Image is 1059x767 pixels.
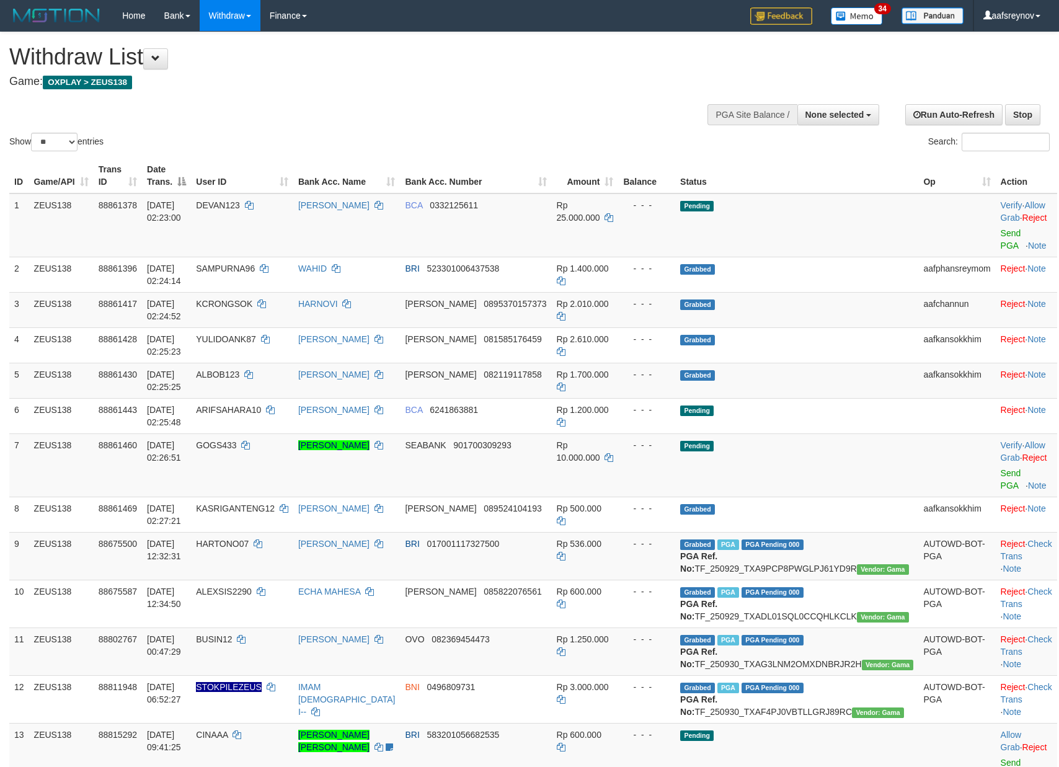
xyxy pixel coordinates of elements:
span: 88861443 [99,405,137,415]
td: TF_250929_TXADL01SQL0CCQHLKCLK [675,580,918,627]
td: 9 [9,532,29,580]
span: Copy 0332125611 to clipboard [430,200,478,210]
span: [DATE] 02:24:14 [147,264,181,286]
img: panduan.png [902,7,964,24]
a: Check Trans [1001,682,1052,704]
select: Showentries [31,133,78,151]
span: Grabbed [680,683,715,693]
span: Copy 082119117858 to clipboard [484,370,541,379]
span: [DATE] 00:47:29 [147,634,181,657]
span: Grabbed [680,587,715,598]
td: ZEUS138 [29,327,94,363]
span: GOGS433 [196,440,236,450]
span: 88675500 [99,539,137,549]
div: - - - [623,585,670,598]
div: PGA Site Balance / [707,104,797,125]
th: Bank Acc. Name: activate to sort column ascending [293,158,401,193]
span: Rp 600.000 [557,730,601,740]
span: SEABANK [405,440,446,450]
a: Allow Grab [1001,440,1045,463]
span: HARTONO07 [196,539,249,549]
span: [DATE] 02:25:25 [147,370,181,392]
a: Reject [1001,405,1026,415]
span: SAMPURNA96 [196,264,255,273]
a: Check Trans [1001,634,1052,657]
div: - - - [623,681,670,693]
td: TF_250930_TXAF4PJ0VBTLLGRJ89RC [675,675,918,723]
th: Trans ID: activate to sort column ascending [94,158,142,193]
span: Copy 082369454473 to clipboard [432,634,489,644]
th: Game/API: activate to sort column ascending [29,158,94,193]
span: BCA [405,200,422,210]
span: [DATE] 02:23:00 [147,200,181,223]
a: [PERSON_NAME] [298,539,370,549]
span: BRI [405,730,419,740]
a: Note [1027,264,1046,273]
td: 5 [9,363,29,398]
span: PGA Pending [742,587,804,598]
span: Vendor URL: https://trx31.1velocity.biz [857,612,909,623]
td: 12 [9,675,29,723]
td: ZEUS138 [29,497,94,532]
span: [DATE] 02:25:23 [147,334,181,357]
a: Reject [1001,264,1026,273]
span: 88861430 [99,370,137,379]
span: DEVAN123 [196,200,240,210]
a: Send PGA [1001,468,1021,490]
span: Vendor URL: https://trx31.1velocity.biz [857,564,909,575]
span: Rp 1.250.000 [557,634,609,644]
span: [DATE] 02:24:52 [147,299,181,321]
a: [PERSON_NAME] [298,405,370,415]
span: ALBOB123 [196,370,239,379]
span: Pending [680,730,714,741]
a: Reject [1001,587,1026,596]
td: ZEUS138 [29,398,94,433]
span: ARIFSAHARA10 [196,405,261,415]
span: BRI [405,264,419,273]
a: Check Trans [1001,587,1052,609]
span: Marked by aaftrukkakada [717,539,739,550]
td: · [996,497,1057,532]
span: 88861396 [99,264,137,273]
td: 10 [9,580,29,627]
a: [PERSON_NAME] [298,200,370,210]
span: [DATE] 06:52:27 [147,682,181,704]
span: [DATE] 12:34:50 [147,587,181,609]
th: Status [675,158,918,193]
a: Run Auto-Refresh [905,104,1003,125]
a: [PERSON_NAME] [298,440,370,450]
input: Search: [962,133,1050,151]
th: Op: activate to sort column ascending [918,158,995,193]
td: TF_250930_TXAG3LNM2OMXDNBRJR2H [675,627,918,675]
td: AUTOWD-BOT-PGA [918,675,995,723]
td: ZEUS138 [29,193,94,257]
a: Send PGA [1001,228,1021,250]
td: ZEUS138 [29,627,94,675]
span: Copy 081585176459 to clipboard [484,334,541,344]
span: KASRIGANTENG12 [196,503,275,513]
td: 11 [9,627,29,675]
img: Feedback.jpg [750,7,812,25]
span: Vendor URL: https://trx31.1velocity.biz [862,660,914,670]
td: ZEUS138 [29,257,94,292]
td: aafchannun [918,292,995,327]
th: Date Trans.: activate to sort column descending [142,158,191,193]
div: - - - [623,368,670,381]
span: CINAAA [196,730,228,740]
td: 1 [9,193,29,257]
a: Reject [1001,634,1026,644]
span: Rp 3.000.000 [557,682,609,692]
span: [DATE] 09:41:25 [147,730,181,752]
a: IMAM [DEMOGRAPHIC_DATA] I-- [298,682,396,717]
b: PGA Ref. No: [680,551,717,574]
a: [PERSON_NAME] [298,634,370,644]
span: BCA [405,405,422,415]
span: Copy 017001117327500 to clipboard [427,539,500,549]
div: - - - [623,729,670,741]
span: Copy 6241863881 to clipboard [430,405,478,415]
span: 88861378 [99,200,137,210]
span: Copy 523301006437538 to clipboard [427,264,500,273]
span: [PERSON_NAME] [405,370,476,379]
a: Verify [1001,200,1022,210]
span: Grabbed [680,299,715,310]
